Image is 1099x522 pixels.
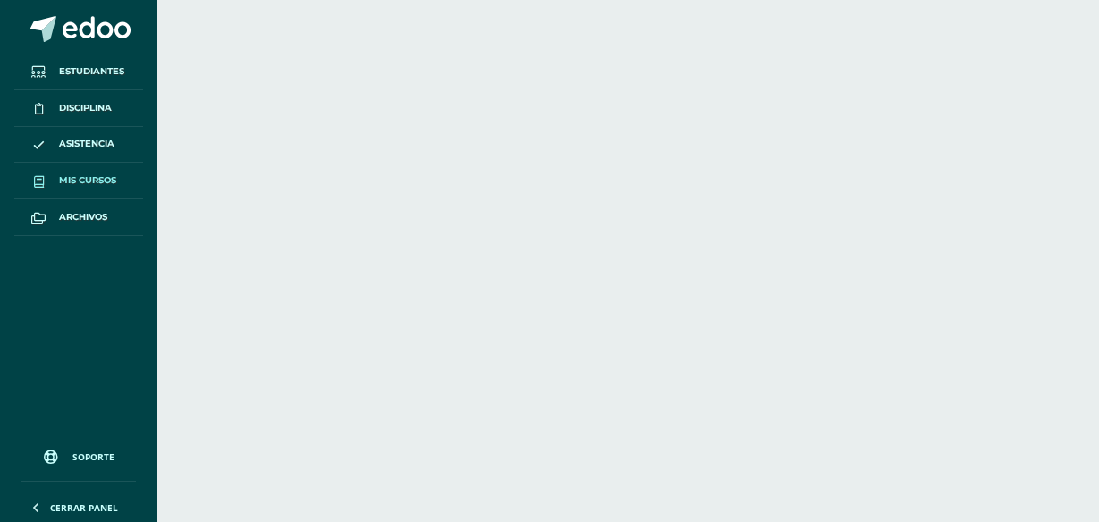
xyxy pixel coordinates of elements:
[14,90,143,127] a: Disciplina
[59,137,114,151] span: Asistencia
[59,101,112,115] span: Disciplina
[14,54,143,90] a: Estudiantes
[50,501,118,514] span: Cerrar panel
[72,450,114,463] span: Soporte
[14,163,143,199] a: Mis cursos
[59,173,116,188] span: Mis cursos
[59,210,107,224] span: Archivos
[21,433,136,476] a: Soporte
[14,127,143,164] a: Asistencia
[59,64,124,79] span: Estudiantes
[14,199,143,236] a: Archivos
